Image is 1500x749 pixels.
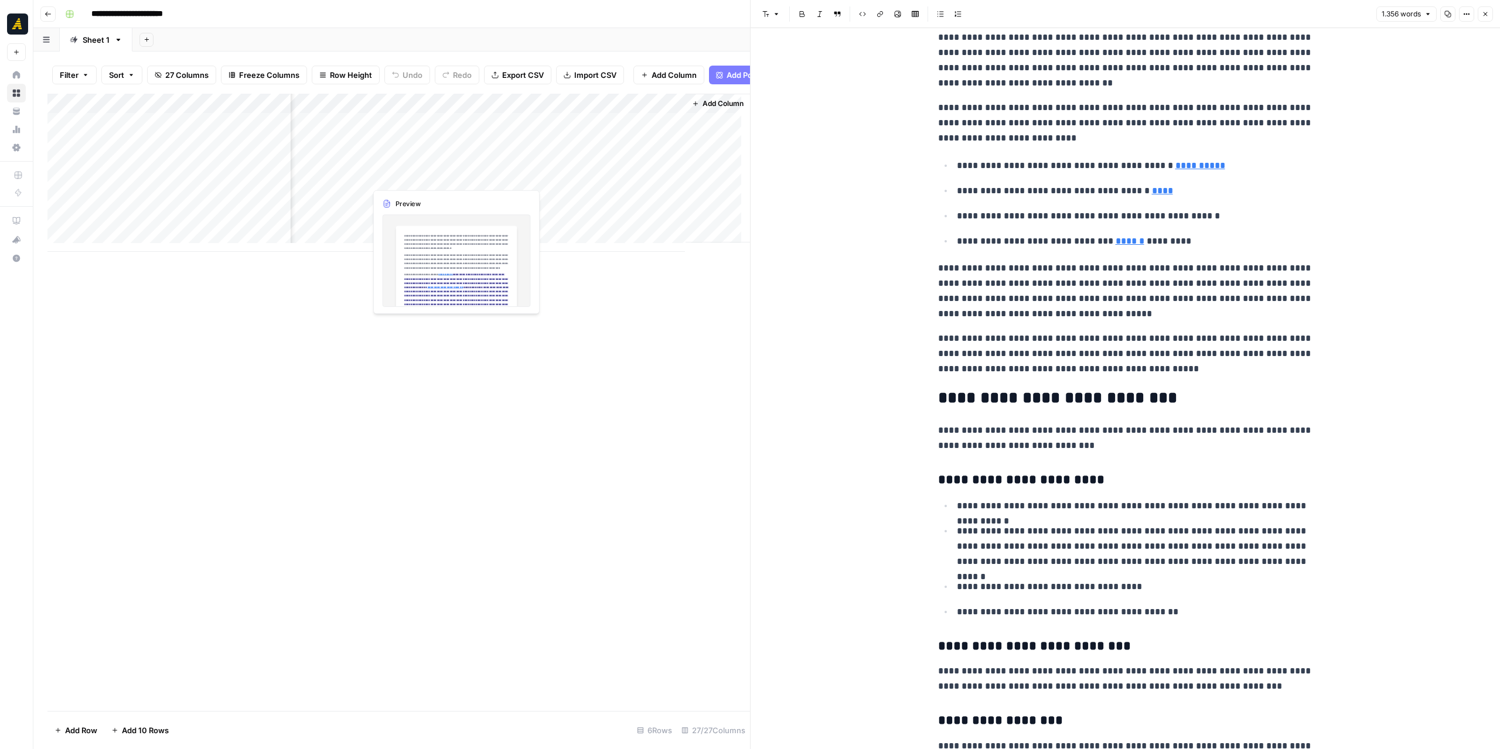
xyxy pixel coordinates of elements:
[574,69,616,81] span: Import CSV
[7,138,26,157] a: Settings
[687,96,748,111] button: Add Column
[7,66,26,84] a: Home
[122,724,169,736] span: Add 10 Rows
[727,69,790,81] span: Add Power Agent
[65,724,97,736] span: Add Row
[165,69,209,81] span: 27 Columns
[703,98,744,109] span: Add Column
[7,9,26,39] button: Workspace: Marketers in Demand
[7,102,26,121] a: Your Data
[109,69,124,81] span: Sort
[7,120,26,139] a: Usage
[239,69,299,81] span: Freeze Columns
[435,66,479,84] button: Redo
[677,721,750,740] div: 27/27 Columns
[484,66,551,84] button: Export CSV
[652,69,697,81] span: Add Column
[101,66,142,84] button: Sort
[104,721,176,740] button: Add 10 Rows
[312,66,380,84] button: Row Height
[502,69,544,81] span: Export CSV
[147,66,216,84] button: 27 Columns
[453,69,472,81] span: Redo
[632,721,677,740] div: 6 Rows
[330,69,372,81] span: Row Height
[1382,9,1421,19] span: 1.356 words
[403,69,422,81] span: Undo
[47,721,104,740] button: Add Row
[633,66,704,84] button: Add Column
[52,66,97,84] button: Filter
[221,66,307,84] button: Freeze Columns
[8,231,25,248] div: What's new?
[1376,6,1437,22] button: 1.356 words
[7,13,28,35] img: Marketers in Demand Logo
[384,66,430,84] button: Undo
[556,66,624,84] button: Import CSV
[709,66,797,84] button: Add Power Agent
[83,34,110,46] div: Sheet 1
[7,249,26,268] button: Help + Support
[7,230,26,249] button: What's new?
[7,211,26,230] a: AirOps Academy
[60,28,132,52] a: Sheet 1
[7,84,26,102] a: Browse
[60,69,79,81] span: Filter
